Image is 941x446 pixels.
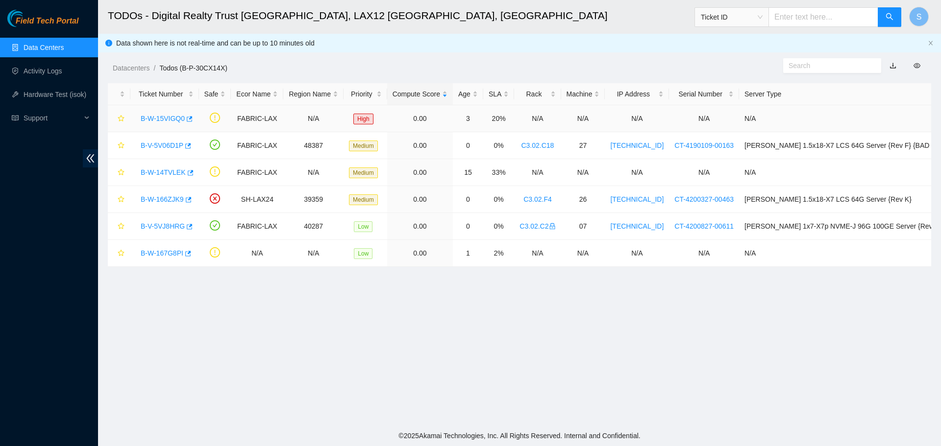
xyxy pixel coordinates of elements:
[789,60,868,71] input: Search
[210,220,220,231] span: check-circle
[561,186,605,213] td: 26
[113,245,125,261] button: star
[7,18,78,30] a: Akamai TechnologiesField Tech Portal
[387,159,453,186] td: 0.00
[7,10,50,27] img: Akamai Technologies
[453,132,483,159] td: 0
[231,213,283,240] td: FABRIC-LAX
[605,105,669,132] td: N/A
[83,149,98,167] span: double-left
[210,113,220,123] span: exclamation-circle
[113,138,125,153] button: star
[561,240,605,267] td: N/A
[210,247,220,258] span: exclamation-circle
[231,132,283,159] td: FABRIC-LAX
[113,191,125,207] button: star
[886,13,893,22] span: search
[453,240,483,267] td: 1
[353,114,373,124] span: High
[113,218,125,234] button: star
[878,7,901,27] button: search
[118,250,124,258] span: star
[210,140,220,150] span: check-circle
[674,195,734,203] a: CT-4200327-00463
[561,159,605,186] td: N/A
[882,58,904,73] button: download
[283,105,344,132] td: N/A
[118,223,124,231] span: star
[283,186,344,213] td: 39359
[514,105,561,132] td: N/A
[387,240,453,267] td: 0.00
[118,142,124,150] span: star
[561,105,605,132] td: N/A
[561,132,605,159] td: 27
[153,64,155,72] span: /
[24,91,86,98] a: Hardware Test (isok)
[674,141,734,149] a: CT-4190109-00163
[16,17,78,26] span: Field Tech Portal
[605,240,669,267] td: N/A
[118,115,124,123] span: star
[483,105,514,132] td: 20%
[141,249,183,257] a: B-W-167G8PI
[549,223,556,230] span: lock
[669,105,739,132] td: N/A
[231,105,283,132] td: FABRIC-LAX
[210,193,220,204] span: close-circle
[354,248,372,259] span: Low
[349,194,378,205] span: Medium
[141,168,186,176] a: B-W-14TVLEK
[231,159,283,186] td: FABRIC-LAX
[118,169,124,177] span: star
[283,240,344,267] td: N/A
[610,195,664,203] a: [TECHNICAL_ID]
[141,222,185,230] a: B-V-5VJ8HRG
[24,108,81,128] span: Support
[909,7,929,26] button: S
[141,115,185,122] a: B-W-15VIGQ0
[159,64,227,72] a: Todos (B-P-30CX14X)
[483,132,514,159] td: 0%
[113,111,125,126] button: star
[113,164,125,180] button: star
[483,240,514,267] td: 2%
[521,141,554,149] a: C3.02.C18
[561,213,605,240] td: 07
[928,40,934,46] span: close
[914,62,920,69] span: eye
[387,105,453,132] td: 0.00
[118,196,124,204] span: star
[453,159,483,186] td: 15
[387,186,453,213] td: 0.00
[354,221,372,232] span: Low
[98,425,941,446] footer: © 2025 Akamai Technologies, Inc. All Rights Reserved. Internal and Confidential.
[231,186,283,213] td: SH-LAX24
[928,40,934,47] button: close
[283,132,344,159] td: 48387
[349,141,378,151] span: Medium
[231,240,283,267] td: N/A
[669,240,739,267] td: N/A
[483,159,514,186] td: 33%
[523,195,552,203] a: C3.02.F4
[453,105,483,132] td: 3
[605,159,669,186] td: N/A
[669,159,739,186] td: N/A
[768,7,878,27] input: Enter text here...
[349,167,378,178] span: Medium
[24,67,62,75] a: Activity Logs
[483,213,514,240] td: 0%
[210,166,220,177] span: exclamation-circle
[520,222,555,230] a: C3.02.C2lock
[283,213,344,240] td: 40287
[387,213,453,240] td: 0.00
[453,213,483,240] td: 0
[483,186,514,213] td: 0%
[610,222,664,230] a: [TECHNICAL_ID]
[113,64,149,72] a: Datacenters
[610,141,664,149] a: [TECHNICAL_ID]
[283,159,344,186] td: N/A
[141,195,184,203] a: B-W-166ZJK9
[916,11,922,23] span: S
